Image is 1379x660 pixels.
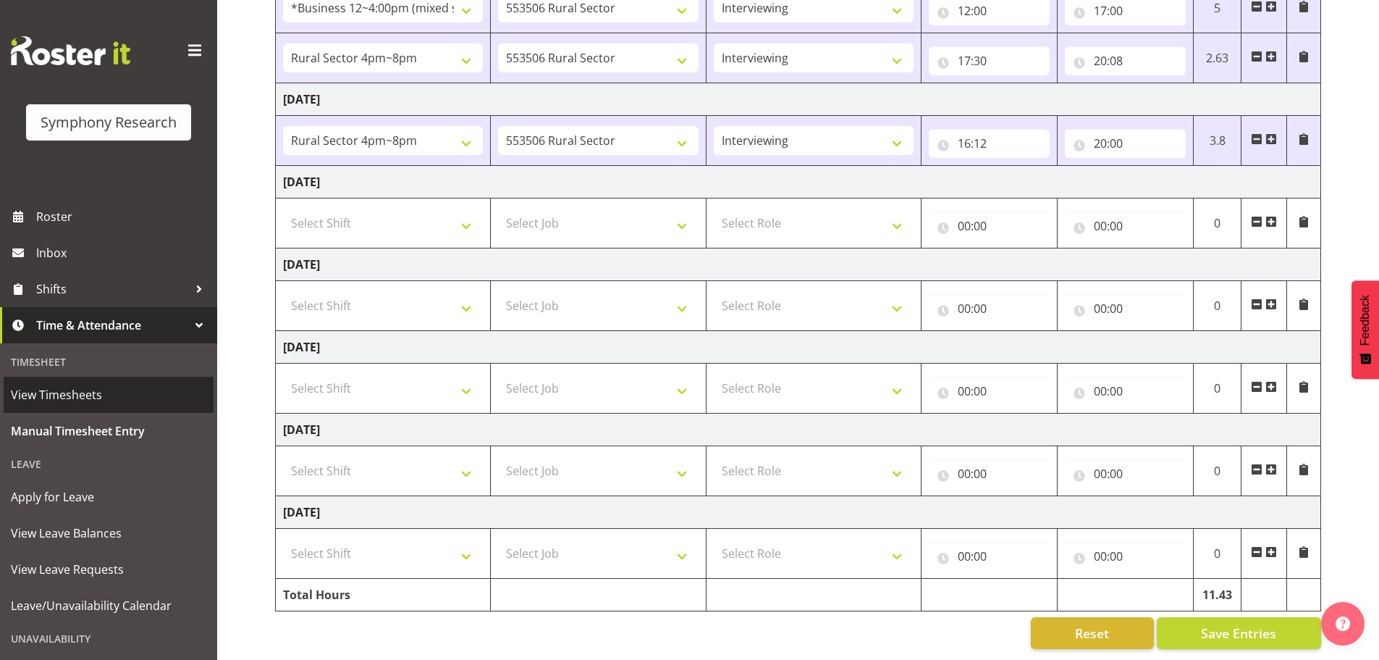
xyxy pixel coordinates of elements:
button: Reset [1031,617,1154,649]
input: Click to select... [1065,212,1186,241]
button: Feedback - Show survey [1351,280,1379,379]
span: Time & Attendance [36,314,188,336]
div: Leave [4,449,214,479]
img: Rosterit website logo [11,36,130,65]
td: [DATE] [276,414,1321,446]
span: Save Entries [1201,624,1276,643]
div: Unavailability [4,624,214,653]
span: Manual Timesheet Entry [11,420,206,442]
a: Apply for Leave [4,479,214,515]
td: [DATE] [276,331,1321,364]
td: [DATE] [276,248,1321,281]
input: Click to select... [1065,294,1186,323]
a: View Leave Requests [4,551,214,588]
div: Timesheet [4,347,214,377]
span: Feedback [1359,295,1372,346]
td: 2.63 [1193,33,1241,83]
span: Inbox [36,242,210,264]
input: Click to select... [1065,46,1186,75]
div: Symphony Research [41,112,177,133]
a: View Timesheets [4,377,214,413]
td: 0 [1193,446,1241,496]
a: Manual Timesheet Entry [4,413,214,449]
input: Click to select... [1065,459,1186,488]
td: [DATE] [276,496,1321,529]
td: 0 [1193,199,1241,248]
input: Click to select... [929,294,1050,323]
td: Total Hours [276,579,491,611]
a: Leave/Unavailability Calendar [4,588,214,624]
span: Leave/Unavailability Calendar [11,595,206,617]
button: Save Entries [1157,617,1321,649]
img: help-xxl-2.png [1336,617,1350,631]
td: [DATE] [276,166,1321,199]
span: View Timesheets [11,384,206,406]
td: 0 [1193,529,1241,579]
input: Click to select... [929,212,1050,241]
input: Click to select... [929,459,1050,488]
span: Reset [1075,624,1109,643]
span: Apply for Leave [11,486,206,508]
span: View Leave Requests [11,559,206,580]
td: 11.43 [1193,579,1241,611]
input: Click to select... [929,46,1050,75]
td: 0 [1193,281,1241,331]
span: View Leave Balances [11,522,206,544]
input: Click to select... [1065,129,1186,158]
td: [DATE] [276,83,1321,116]
input: Click to select... [929,377,1050,406]
span: Roster [36,206,210,227]
a: View Leave Balances [4,515,214,551]
input: Click to select... [1065,542,1186,571]
input: Click to select... [1065,377,1186,406]
input: Click to select... [929,542,1050,571]
td: 0 [1193,364,1241,414]
input: Click to select... [929,129,1050,158]
td: 3.8 [1193,116,1241,166]
span: Shifts [36,278,188,300]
